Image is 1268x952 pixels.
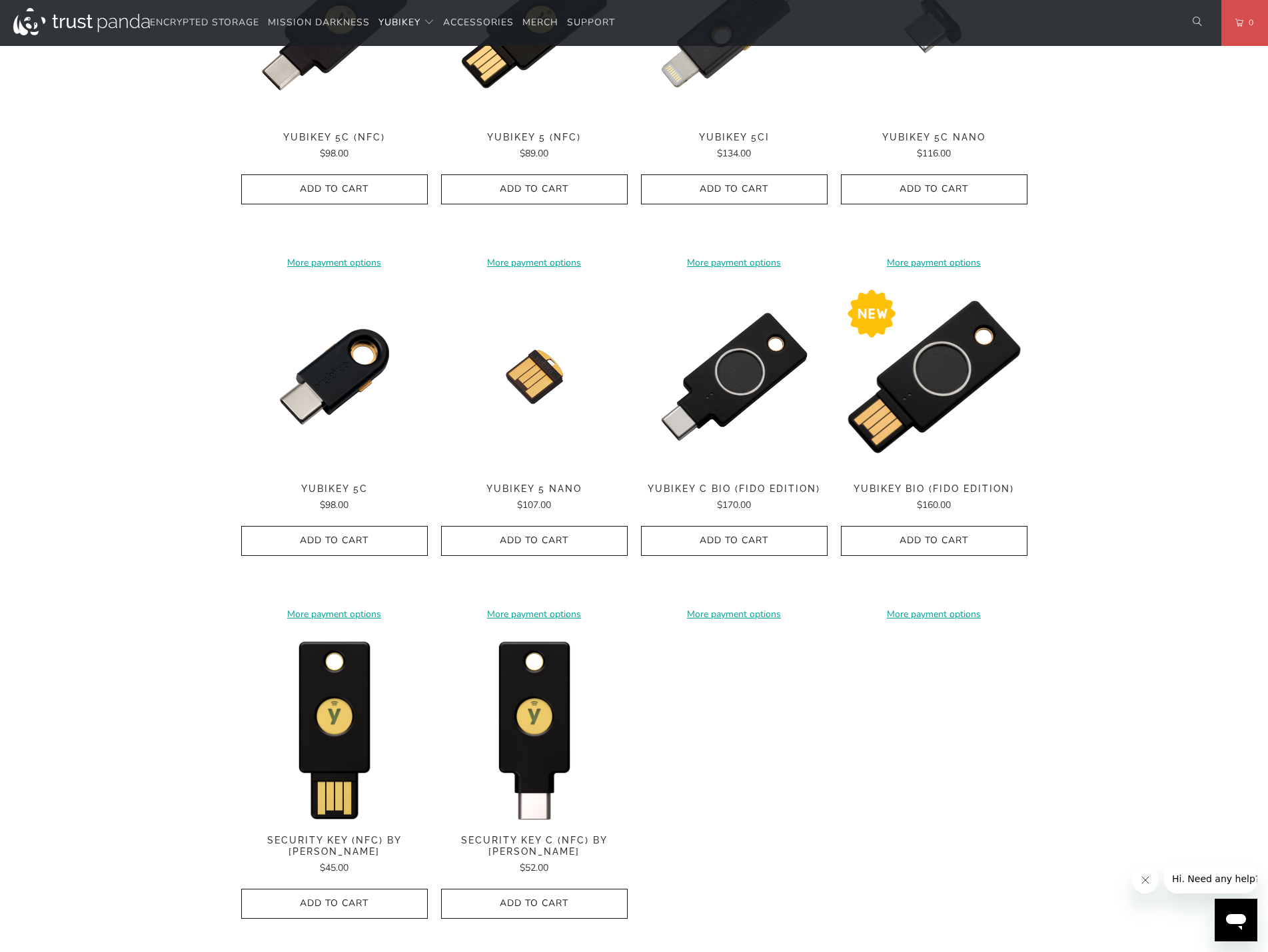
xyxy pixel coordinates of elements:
span: Add to Cart [255,535,414,547]
span: Add to Cart [855,535,1013,547]
a: Mission Darkness [268,7,370,39]
a: More payment options [441,256,628,270]
a: YubiKey C Bio (FIDO Edition) $170.00 [641,483,828,513]
span: YubiKey Bio (FIDO Edition) [841,483,1027,495]
span: $116.00 [917,147,951,160]
button: Add to Cart [441,174,628,204]
summary: YubiKey [378,7,434,39]
span: YubiKey [378,16,420,29]
span: Security Key (NFC) by [PERSON_NAME] [241,835,428,857]
span: 0 [1243,15,1254,30]
span: $107.00 [517,499,551,511]
span: $98.00 [320,499,348,511]
span: YubiKey 5C Nano [841,132,1027,143]
span: Add to Cart [255,184,414,195]
img: YubiKey 5C - Trust Panda [241,284,428,470]
a: YubiKey 5Ci $134.00 [641,132,828,161]
span: Support [567,16,615,29]
a: YubiKey 5 (NFC) $89.00 [441,132,628,161]
a: More payment options [441,607,628,622]
a: YubiKey 5 Nano $107.00 [441,483,628,513]
a: More payment options [641,256,828,270]
nav: Translation missing: en.navigation.header.main_nav [150,7,615,39]
a: Security Key C (NFC) by Yubico - Trust Panda Security Key C (NFC) by Yubico - Trust Panda [441,635,628,822]
span: YubiKey 5C (NFC) [241,132,428,143]
span: Add to Cart [255,898,414,909]
a: YubiKey Bio (FIDO Edition) - Trust Panda YubiKey Bio (FIDO Edition) - Trust Panda [841,284,1027,470]
span: Add to Cart [655,184,814,195]
button: Add to Cart [841,174,1027,204]
span: Security Key C (NFC) by [PERSON_NAME] [441,835,628,857]
span: YubiKey 5 (NFC) [441,132,628,143]
img: YubiKey Bio (FIDO Edition) - Trust Panda [841,284,1027,470]
span: Mission Darkness [268,16,370,29]
span: $170.00 [717,499,751,511]
button: Add to Cart [241,889,428,919]
span: Add to Cart [855,184,1013,195]
a: Security Key (NFC) by Yubico - Trust Panda Security Key (NFC) by Yubico - Trust Panda [241,635,428,822]
span: $98.00 [320,147,348,160]
a: YubiKey 5C (NFC) $98.00 [241,132,428,161]
img: Security Key (NFC) by Yubico - Trust Panda [241,635,428,822]
a: More payment options [841,256,1027,270]
span: $89.00 [520,147,548,160]
iframe: Close message [1132,867,1159,893]
span: Add to Cart [455,535,614,547]
a: Accessories [443,7,514,39]
a: More payment options [241,607,428,622]
span: YubiKey 5C [241,483,428,495]
a: YubiKey Bio (FIDO Edition) $160.00 [841,483,1027,513]
a: More payment options [641,607,828,622]
iframe: Message from company [1164,864,1257,893]
a: Encrypted Storage [150,7,259,39]
span: Accessories [443,16,514,29]
a: YubiKey 5 Nano - Trust Panda YubiKey 5 Nano - Trust Panda [441,284,628,470]
a: YubiKey 5C - Trust Panda YubiKey 5C - Trust Panda [241,284,428,470]
img: YubiKey 5 Nano - Trust Panda [441,284,628,470]
span: YubiKey C Bio (FIDO Edition) [641,483,828,495]
span: Add to Cart [455,898,614,909]
a: YubiKey 5C Nano $116.00 [841,132,1027,161]
button: Add to Cart [841,526,1027,556]
span: YubiKey 5Ci [641,132,828,143]
img: Trust Panda Australia [13,8,150,35]
span: $160.00 [917,499,951,511]
span: Hi. Need any help? [8,9,96,20]
span: Add to Cart [455,184,614,195]
img: YubiKey C Bio (FIDO Edition) - Trust Panda [641,284,828,470]
span: $52.00 [520,861,548,874]
span: Add to Cart [655,535,814,547]
button: Add to Cart [641,526,828,556]
button: Add to Cart [241,526,428,556]
span: $134.00 [717,147,751,160]
a: Security Key (NFC) by [PERSON_NAME] $45.00 [241,835,428,875]
button: Add to Cart [441,889,628,919]
button: Add to Cart [641,174,828,204]
span: Encrypted Storage [150,16,259,29]
a: More payment options [241,256,428,270]
img: Security Key C (NFC) by Yubico - Trust Panda [441,635,628,822]
button: Add to Cart [241,174,428,204]
a: Support [567,7,615,39]
a: More payment options [841,607,1027,622]
span: $45.00 [320,861,348,874]
a: Security Key C (NFC) by [PERSON_NAME] $52.00 [441,835,628,875]
a: YubiKey 5C $98.00 [241,483,428,513]
a: YubiKey C Bio (FIDO Edition) - Trust Panda YubiKey C Bio (FIDO Edition) - Trust Panda [641,284,828,470]
span: YubiKey 5 Nano [441,483,628,495]
button: Add to Cart [441,526,628,556]
a: Merch [522,7,558,39]
iframe: Button to launch messaging window [1215,899,1257,941]
span: Merch [522,16,558,29]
